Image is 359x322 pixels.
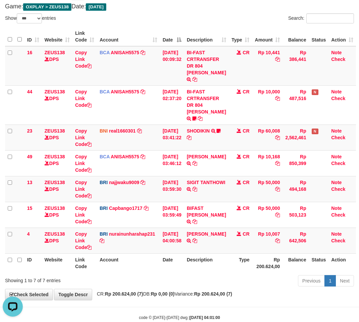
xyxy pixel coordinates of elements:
td: DPS [42,150,72,176]
td: BI-FAST CRTRANSFER DR 804 [PERSON_NAME] [184,46,229,86]
a: Copy Link Code [75,50,92,69]
a: ZEUS138 [45,180,65,185]
span: 15 [27,206,33,211]
a: Copy Rp 60,008 to clipboard [275,135,280,140]
a: Check [331,135,345,140]
a: Copy Rp 10,441 to clipboard [275,57,280,62]
td: Rp 10,441 [252,46,283,86]
th: ID [24,253,42,272]
th: Action: activate to sort column ascending [328,27,356,46]
strong: Rp 200.624,00 (7) [105,291,143,297]
a: Copy SHODIKIN to clipboard [187,135,191,140]
th: Description [184,253,229,272]
td: DPS [42,85,72,125]
a: Copy Rp 50,000 to clipboard [275,212,280,218]
th: Rp 200.624,00 [252,253,283,272]
span: CR: DB: Variance: [94,291,232,297]
a: Copy Rp 50,000 to clipboard [275,186,280,192]
a: Next [336,275,354,287]
th: Balance [283,27,309,46]
th: Description: activate to sort column ascending [184,27,229,46]
strong: Rp 0,00 (0) [151,291,175,297]
td: Rp 2,562,461 [283,125,309,150]
a: ZEUS138 [45,154,65,159]
a: Copy BI-FAST CRTRANSFER DR 804 SUKARDI to clipboard [198,116,202,121]
td: [DATE] 03:46:12 [160,150,184,176]
a: Note [331,89,342,94]
a: Previous [298,275,325,287]
td: Rp 10,007 [252,228,283,253]
td: Rp 50,000 [252,176,283,202]
a: Copy Link Code [75,154,92,173]
span: BRI [100,206,108,211]
td: Rp 60,008 [252,125,283,150]
a: Copy nurainunharahap231 to clipboard [100,238,104,243]
a: Note [331,50,342,55]
th: Action [328,253,356,272]
a: SIGIT TANTHOWI [187,180,225,185]
a: Note [331,206,342,211]
input: Search: [306,13,354,23]
span: OXPLAY > ZEUS138 [23,3,71,11]
a: SHODIKIN [187,128,210,134]
th: Balance [283,253,309,272]
td: [DATE] 04:00:58 [160,228,184,253]
td: Rp 494,168 [283,176,309,202]
a: Copy BIFAST ANTONIUS GAG to clipboard [192,219,197,224]
a: Check [331,238,345,243]
td: DPS [42,46,72,86]
a: najjwaku9009 [109,180,139,185]
th: Link Code: activate to sort column ascending [72,27,97,46]
span: CR [243,154,249,159]
a: [PERSON_NAME] [187,231,226,237]
span: 44 [27,89,33,94]
a: Copy SITI ASTARI to clipboard [192,238,197,243]
small: code © [DATE]-[DATE] dwg | [139,315,220,320]
span: 23 [27,128,33,134]
th: Amount: activate to sort column ascending [252,27,283,46]
th: Website [42,253,72,272]
a: Check [331,57,345,62]
th: Account [97,253,160,272]
a: Check Selected [5,289,53,300]
th: Website: activate to sort column ascending [42,27,72,46]
a: [PERSON_NAME] [187,154,226,159]
td: BI-FAST CRTRANSFER DR 804 [PERSON_NAME] [184,85,229,125]
th: Date: activate to sort column descending [160,27,184,46]
a: Copy ANISAH5575 to clipboard [140,50,145,55]
h4: Game: Date: [5,3,354,10]
span: CR [243,231,249,237]
td: Rp 386,441 [283,46,309,86]
a: Copy Link Code [75,89,92,108]
a: 1 [324,275,336,287]
span: 49 [27,154,33,159]
a: Note [331,180,342,185]
span: [DATE] [86,3,106,11]
td: DPS [42,228,72,253]
a: Copy BI-FAST CRTRANSFER DR 804 AGUS SALIM to clipboard [192,77,197,82]
a: Copy ANISAH5575 to clipboard [140,89,145,94]
a: Copy Capbango1717 to clipboard [144,206,148,211]
a: ZEUS138 [45,50,65,55]
a: Toggle Descr [54,289,92,300]
a: Copy ANISAH5575 to clipboard [140,154,145,159]
span: BCA [100,89,110,94]
a: Check [331,186,345,192]
span: CR [243,89,249,94]
span: CR [243,180,249,185]
label: Show entries [5,13,56,23]
a: real1660301 [109,128,135,134]
span: 13 [27,180,33,185]
a: ZEUS138 [45,231,65,237]
td: [DATE] 03:59:30 [160,176,184,202]
label: Search: [288,13,354,23]
span: BCA [100,154,110,159]
a: Capbango1717 [109,206,142,211]
th: ID: activate to sort column ascending [24,27,42,46]
span: BCA [100,50,110,55]
a: nurainunharahap231 [109,231,155,237]
th: Account: activate to sort column ascending [97,27,160,46]
td: DPS [42,202,72,228]
a: Check [331,96,345,101]
td: Rp 642,506 [283,228,309,253]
